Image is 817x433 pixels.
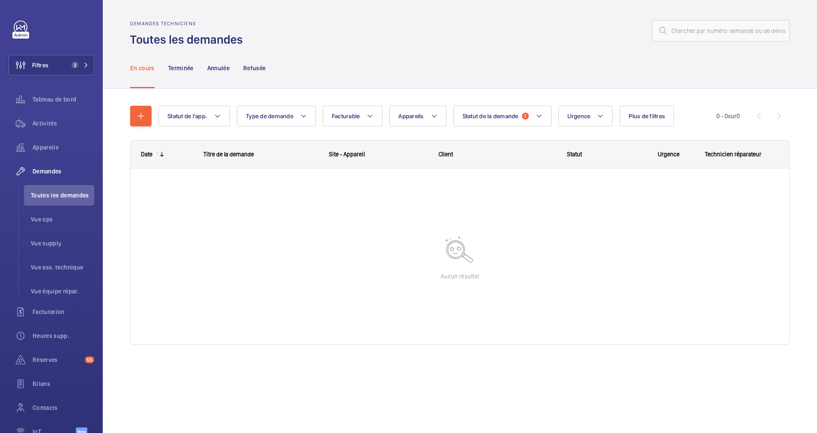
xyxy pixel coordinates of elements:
p: Terminée [168,64,194,72]
button: Appareils [389,106,446,126]
button: Statut de la demande1 [453,106,552,126]
span: Facturation [33,308,94,316]
h2: Demandes techniciens [130,21,248,27]
span: Type de demande [246,113,293,119]
span: Plus de filtres [629,113,665,119]
button: Type de demande [237,106,316,126]
span: Heures supp. [33,331,94,340]
span: Client [438,151,453,158]
span: Demandes [33,167,94,176]
span: Urgence [658,151,680,158]
span: Activités [33,119,94,128]
span: Statut de la demande [462,113,519,119]
span: 0 - 0 0 [716,113,740,119]
button: Urgence [558,106,613,126]
p: Annulée [207,64,230,72]
span: Réserves [33,355,81,364]
span: Appareils [398,113,423,119]
span: Titre de la demande [203,151,254,158]
span: Tableau de bord [33,95,94,104]
span: Facturable [332,113,360,119]
span: Contacts [33,403,94,412]
span: Bilans [33,379,94,388]
span: 1 [522,113,529,119]
span: Filtres [32,61,48,69]
span: 2 [72,62,78,69]
button: Filtres2 [9,55,94,75]
h1: Toutes les demandes [130,32,248,48]
span: Site - Appareil [329,151,365,158]
button: Plus de filtres [620,106,674,126]
span: Vue équipe répar. [31,287,94,296]
input: Chercher par numéro demande ou de devis [652,20,790,42]
button: Statut de l'app. [158,106,230,126]
span: Toutes les demandes [31,191,94,200]
span: Vue ass. technique [31,263,94,272]
span: Statut de l'app. [167,113,207,119]
span: 55 [85,356,94,363]
span: sur [728,113,736,119]
button: Facturable [323,106,383,126]
span: Urgence [567,113,590,119]
p: Refusée [243,64,265,72]
span: Vue ops [31,215,94,224]
span: Vue supply [31,239,94,248]
span: Statut [567,151,582,158]
p: En cours [130,64,155,72]
div: Date [141,151,152,158]
span: Technicien réparateur [705,151,761,158]
span: Appareils [33,143,94,152]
